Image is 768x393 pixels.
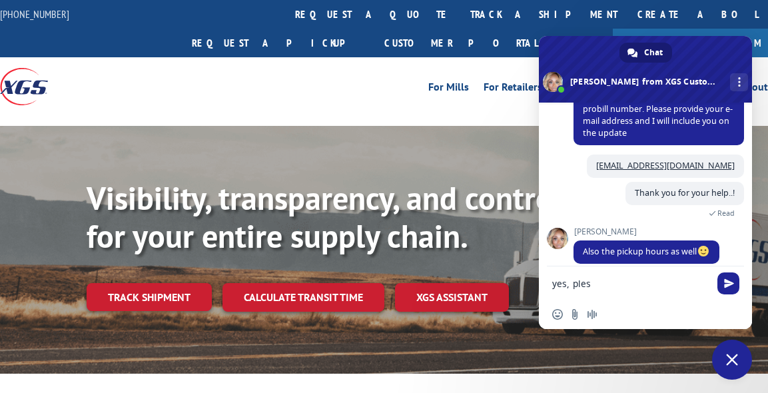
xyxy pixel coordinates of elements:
a: [EMAIL_ADDRESS][DOMAIN_NAME] [596,160,735,171]
a: For Mills [428,82,469,97]
span: Send a file [570,309,580,320]
a: Calculate transit time [222,283,384,312]
a: XGS ASSISTANT [395,283,509,312]
a: Customer Portal [374,29,548,57]
textarea: Compose your message... [552,266,712,300]
a: About [739,82,768,97]
a: Agent [548,29,613,57]
a: Close chat [712,340,752,380]
span: [PERSON_NAME] [574,227,719,236]
b: Visibility, transparency, and control for your entire supply chain. [87,177,562,257]
a: Request a pickup [182,29,374,57]
span: Read [717,208,735,218]
span: Also the pickup hours as well [583,246,710,257]
span: Insert an emoji [552,309,563,320]
span: Send [717,272,739,294]
span: Thank you for your help..! [635,187,735,198]
a: Join Our Team [613,29,768,57]
a: Track shipment [87,283,212,311]
a: For Retailers [484,82,542,97]
a: Chat [619,43,672,63]
span: Audio message [587,309,597,320]
span: Chat [644,43,663,63]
